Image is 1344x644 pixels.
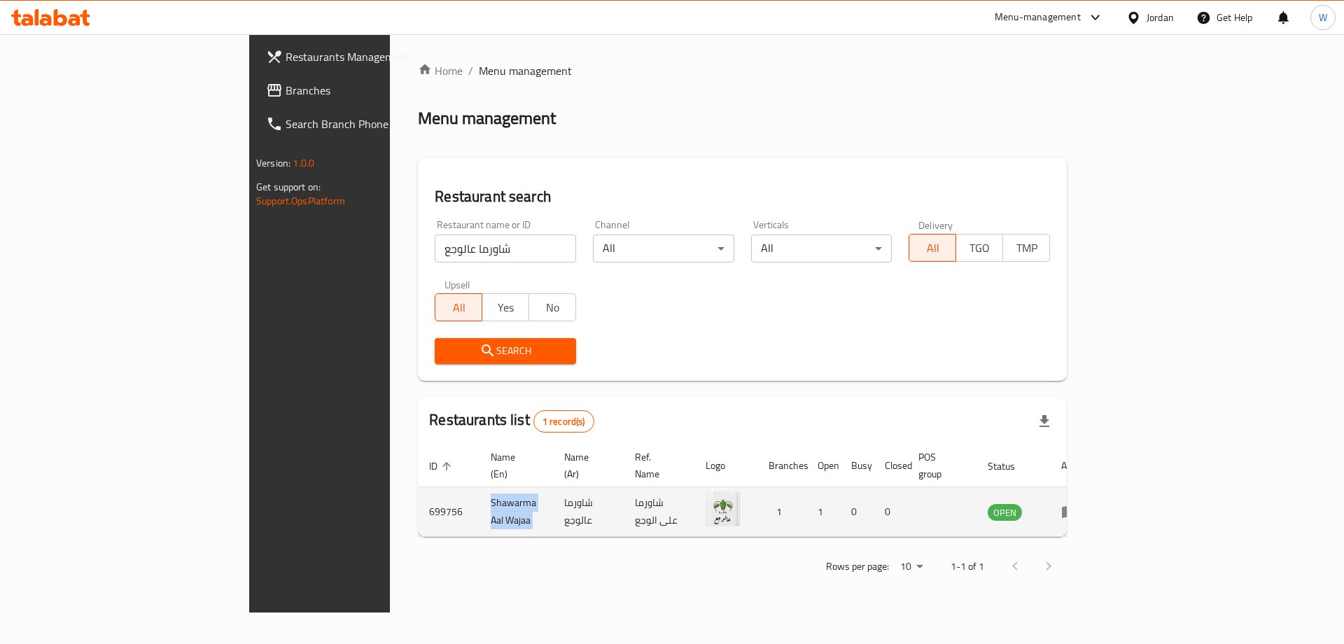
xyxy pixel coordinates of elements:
p: 1-1 of 1 [951,558,984,575]
div: Rows per page: [895,556,928,577]
span: Branches [286,82,463,99]
span: W [1319,10,1327,25]
span: Name (Ar) [564,449,607,482]
span: All [915,238,951,258]
span: Restaurants Management [286,48,463,65]
div: All [751,234,892,262]
label: Upsell [444,279,470,289]
div: OPEN [988,504,1022,521]
td: شاورما على الوجع [624,487,694,537]
div: All [593,234,734,262]
th: Branches [757,444,806,487]
span: No [535,297,570,318]
span: Version: [256,154,290,172]
div: Menu [1061,503,1087,520]
span: All [441,297,477,318]
span: Search Branch Phone [286,115,463,132]
th: Open [806,444,840,487]
td: شاورما عالوجع [553,487,624,537]
span: TMP [1009,238,1044,258]
div: Jordan [1147,10,1174,25]
button: All [435,293,482,321]
div: Menu-management [995,9,1081,26]
h2: Menu management [418,107,556,129]
td: 0 [874,487,907,537]
img: Shawarma Aal Wajaa [706,491,741,526]
a: Branches [255,73,474,107]
a: Search Branch Phone [255,107,474,141]
button: Yes [482,293,529,321]
span: TGO [962,238,997,258]
span: ID [429,458,456,475]
span: POS group [918,449,960,482]
button: TMP [1002,234,1050,262]
label: Delivery [918,220,953,230]
input: Search for restaurant name or ID.. [435,234,576,262]
th: Closed [874,444,907,487]
span: Ref. Name [635,449,678,482]
div: Export file [1028,405,1061,438]
td: 1 [806,487,840,537]
th: Logo [694,444,757,487]
span: Get support on: [256,178,321,196]
button: TGO [955,234,1003,262]
table: enhanced table [418,444,1098,537]
td: Shawarma Aal Wajaa [479,487,553,537]
button: No [528,293,576,321]
td: 1 [757,487,806,537]
button: All [909,234,956,262]
span: OPEN [988,505,1022,521]
a: Restaurants Management [255,40,474,73]
nav: breadcrumb [418,62,1067,79]
span: Menu management [479,62,572,79]
span: 1 record(s) [534,415,594,428]
span: Name (En) [491,449,536,482]
h2: Restaurants list [429,409,594,433]
td: 0 [840,487,874,537]
button: Search [435,338,576,364]
th: Action [1050,444,1098,487]
span: Status [988,458,1033,475]
a: Support.OpsPlatform [256,192,345,210]
p: Rows per page: [826,558,889,575]
h2: Restaurant search [435,186,1050,207]
span: 1.0.0 [293,154,314,172]
th: Busy [840,444,874,487]
span: Search [446,342,565,360]
span: Yes [488,297,524,318]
